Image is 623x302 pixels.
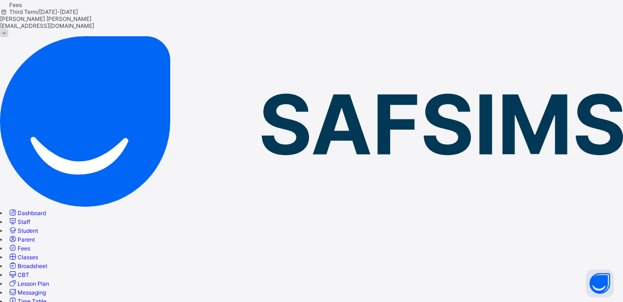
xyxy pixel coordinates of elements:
a: Parent [8,236,35,243]
a: Staff [8,218,30,225]
span: Fees [18,245,30,252]
span: Parent [18,236,35,243]
a: CBT [8,271,29,278]
a: Messaging [8,289,46,296]
a: Broadsheet [8,263,47,269]
span: Messaging [18,289,46,296]
a: Student [8,227,38,234]
a: Classes [8,254,38,261]
span: Student [18,227,38,234]
a: Lesson Plan [8,280,49,287]
a: Dashboard [8,210,46,217]
span: Fees [9,1,22,8]
span: Classes [18,254,38,261]
button: Open asap [586,269,614,297]
span: Lesson Plan [18,280,49,287]
span: Staff [18,218,30,225]
span: Dashboard [18,210,46,217]
span: CBT [18,271,29,278]
span: Broadsheet [18,263,47,269]
a: Fees [8,245,30,252]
